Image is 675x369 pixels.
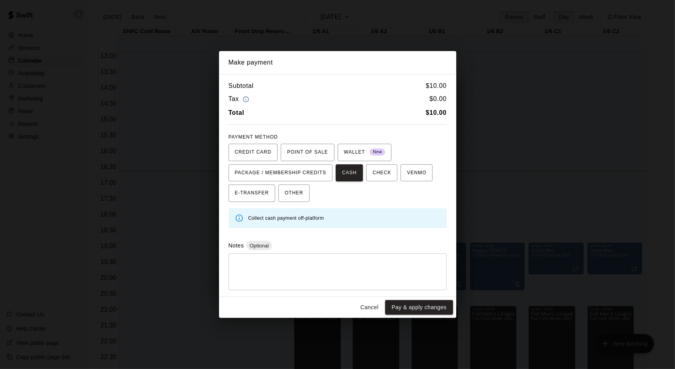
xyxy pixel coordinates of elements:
button: CHECK [366,164,397,182]
span: VENMO [407,167,426,179]
button: OTHER [278,184,310,202]
b: Total [229,109,244,116]
button: WALLET New [338,144,392,161]
span: Optional [246,243,272,249]
h2: Make payment [219,51,456,74]
span: PAYMENT METHOD [229,134,278,140]
button: Pay & apply changes [385,300,453,315]
span: WALLET [344,146,386,159]
button: E-TRANSFER [229,184,276,202]
b: $ 10.00 [426,109,447,116]
h6: Subtotal [229,81,254,91]
span: OTHER [285,187,303,200]
button: VENMO [401,164,433,182]
span: PACKAGE / MEMBERSHIP CREDITS [235,167,327,179]
button: CREDIT CARD [229,144,278,161]
button: POINT OF SALE [281,144,334,161]
label: Notes [229,242,244,249]
span: CHECK [372,167,391,179]
button: CASH [336,164,363,182]
h6: Tax [229,94,251,105]
span: New [370,147,385,158]
span: E-TRANSFER [235,187,269,200]
button: Cancel [357,300,382,315]
h6: $ 0.00 [429,94,446,105]
button: PACKAGE / MEMBERSHIP CREDITS [229,164,333,182]
span: POINT OF SALE [287,146,328,159]
span: CASH [342,167,357,179]
span: Collect cash payment off-platform [248,215,324,221]
span: CREDIT CARD [235,146,272,159]
h6: $ 10.00 [426,81,447,91]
